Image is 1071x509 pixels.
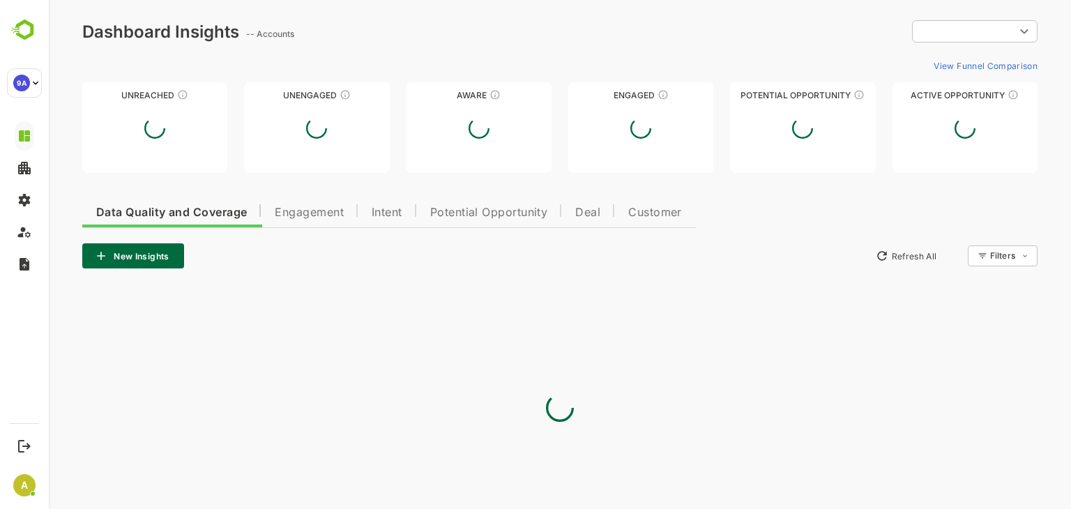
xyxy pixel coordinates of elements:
[13,75,30,91] div: 9A
[33,22,190,42] div: Dashboard Insights
[940,243,989,268] div: Filters
[13,474,36,496] div: A
[821,245,894,267] button: Refresh All
[323,207,354,218] span: Intent
[47,207,198,218] span: Data Quality and Coverage
[519,90,664,100] div: Engaged
[441,89,452,100] div: These accounts have just entered the buying cycle and need further nurturing
[863,19,989,44] div: ​
[33,90,178,100] div: Unreached
[681,90,826,100] div: Potential Opportunity
[195,90,340,100] div: Unengaged
[197,29,250,39] ag: -- Accounts
[226,207,295,218] span: Engagement
[15,436,33,455] button: Logout
[33,243,135,268] button: New Insights
[579,207,633,218] span: Customer
[879,54,989,77] button: View Funnel Comparison
[844,90,989,100] div: Active Opportunity
[7,17,43,43] img: BambooboxLogoMark.f1c84d78b4c51b1a7b5f700c9845e183.svg
[358,90,503,100] div: Aware
[526,207,552,218] span: Deal
[381,207,499,218] span: Potential Opportunity
[609,89,620,100] div: These accounts are warm, further nurturing would qualify them to MQAs
[128,89,139,100] div: These accounts have not been engaged with for a defined time period
[291,89,302,100] div: These accounts have not shown enough engagement and need nurturing
[805,89,816,100] div: These accounts are MQAs and can be passed on to Inside Sales
[959,89,970,100] div: These accounts have open opportunities which might be at any of the Sales Stages
[941,250,966,261] div: Filters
